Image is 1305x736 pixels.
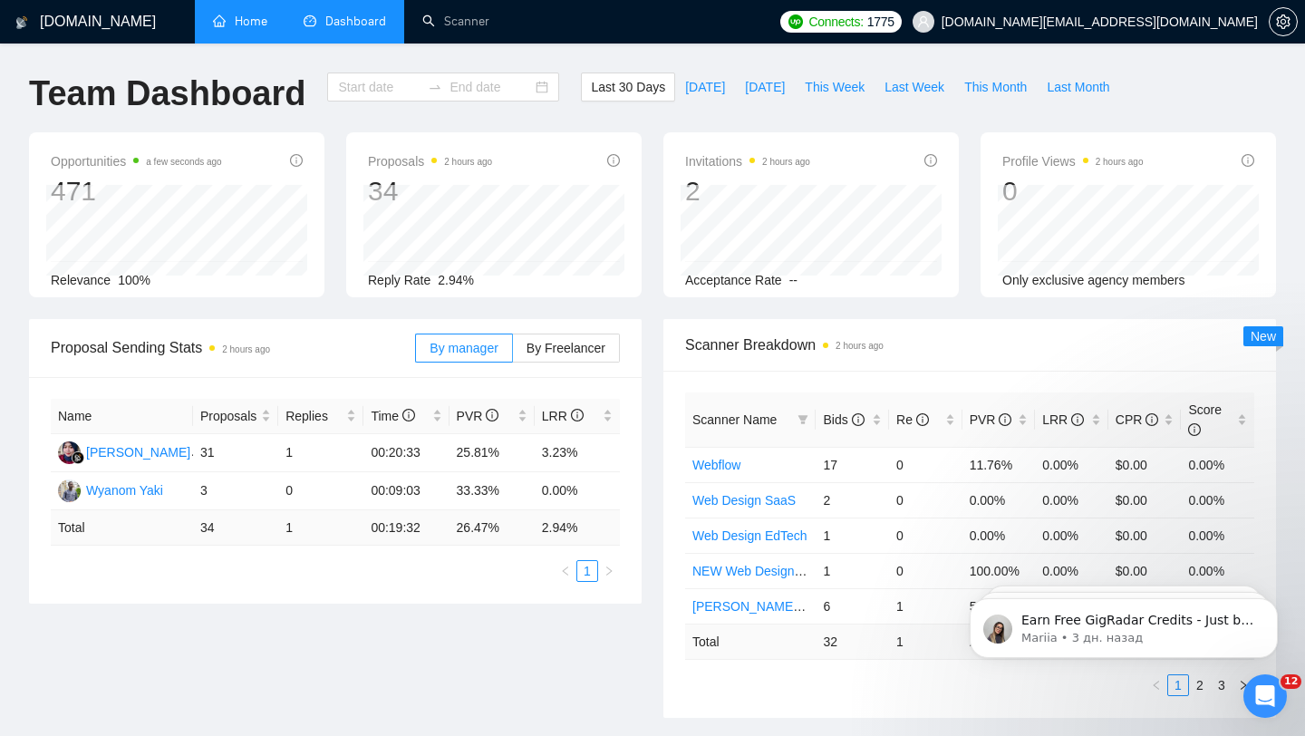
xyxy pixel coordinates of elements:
span: setting [1270,15,1297,29]
span: info-circle [486,409,498,421]
span: info-circle [290,154,303,167]
td: 0 [889,553,962,588]
td: 0.00% [962,518,1036,553]
span: Last Week [884,77,944,97]
span: By Freelancer [527,341,605,355]
div: [PERSON_NAME] [86,442,190,462]
span: Scanner Breakdown [685,334,1254,356]
li: 1 [576,560,598,582]
div: 2 [685,174,810,208]
a: RH[PERSON_NAME] [58,444,190,459]
td: 1 [278,434,363,472]
img: logo [15,8,28,37]
li: Previous Page [555,560,576,582]
span: info-circle [607,154,620,167]
span: Only exclusive agency members [1002,273,1185,287]
span: Last Month [1047,77,1109,97]
a: WYWyanom Yaki [58,482,163,497]
span: Replies [285,406,343,426]
time: 2 hours ago [762,157,810,167]
span: PVR [457,409,499,423]
td: 34 [193,510,278,546]
a: setting [1269,15,1298,29]
span: Score [1188,402,1222,437]
button: Last Week [875,73,954,102]
td: $0.00 [1108,482,1182,518]
td: $0.00 [1108,553,1182,588]
span: PVR [970,412,1012,427]
span: info-circle [916,413,929,426]
button: This Month [954,73,1037,102]
div: Wyanom Yaki [86,480,163,500]
span: Acceptance Rate [685,273,782,287]
td: 00:19:32 [363,510,449,546]
input: Start date [338,77,420,97]
td: 0.00% [1035,518,1108,553]
button: Last 30 Days [581,73,675,102]
span: By manager [430,341,498,355]
th: Replies [278,399,363,434]
span: info-circle [571,409,584,421]
span: filter [797,414,808,425]
button: left [1145,674,1167,696]
td: 11.76% [962,447,1036,482]
td: 0 [889,447,962,482]
span: user [917,15,930,28]
span: info-circle [1145,413,1158,426]
span: Reply Rate [368,273,430,287]
span: right [604,566,614,576]
span: -- [789,273,797,287]
span: Proposals [368,150,492,172]
span: to [428,80,442,94]
span: [DATE] [745,77,785,97]
td: 00:20:33 [363,434,449,472]
td: 0.00% [1181,482,1254,518]
span: swap-right [428,80,442,94]
span: info-circle [1071,413,1084,426]
li: Previous Page [1145,674,1167,696]
span: 2.94% [438,273,474,287]
td: 3.23% [535,434,620,472]
input: End date [449,77,532,97]
td: 3 [193,472,278,510]
span: info-circle [924,154,937,167]
button: [DATE] [675,73,735,102]
button: [DATE] [735,73,795,102]
span: CPR [1116,412,1158,427]
span: info-circle [852,413,865,426]
td: 1 [816,518,889,553]
span: [DATE] [685,77,725,97]
span: info-circle [1242,154,1254,167]
span: LRR [1042,412,1084,427]
span: Connects: [808,12,863,32]
iframe: Intercom live chat [1243,674,1287,718]
button: Last Month [1037,73,1119,102]
td: 1 [889,588,962,624]
img: upwork-logo.png [788,15,803,29]
td: 2.94 % [535,510,620,546]
td: 0.00% [1181,518,1254,553]
td: 0 [278,472,363,510]
div: 471 [51,174,222,208]
span: 100% [118,273,150,287]
a: searchScanner [422,14,489,29]
span: Last 30 Days [591,77,665,97]
span: info-circle [999,413,1011,426]
span: Invitations [685,150,810,172]
th: Name [51,399,193,434]
td: 00:09:03 [363,472,449,510]
span: filter [794,406,812,433]
td: 33.33% [449,472,535,510]
span: dashboard [304,15,316,27]
span: left [560,566,571,576]
button: right [598,560,620,582]
time: 2 hours ago [444,157,492,167]
span: Dashboard [325,14,386,29]
td: 0.00% [1181,553,1254,588]
h1: Team Dashboard [29,73,305,115]
td: 31 [193,434,278,472]
td: 26.47 % [449,510,535,546]
td: 0 [889,482,962,518]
